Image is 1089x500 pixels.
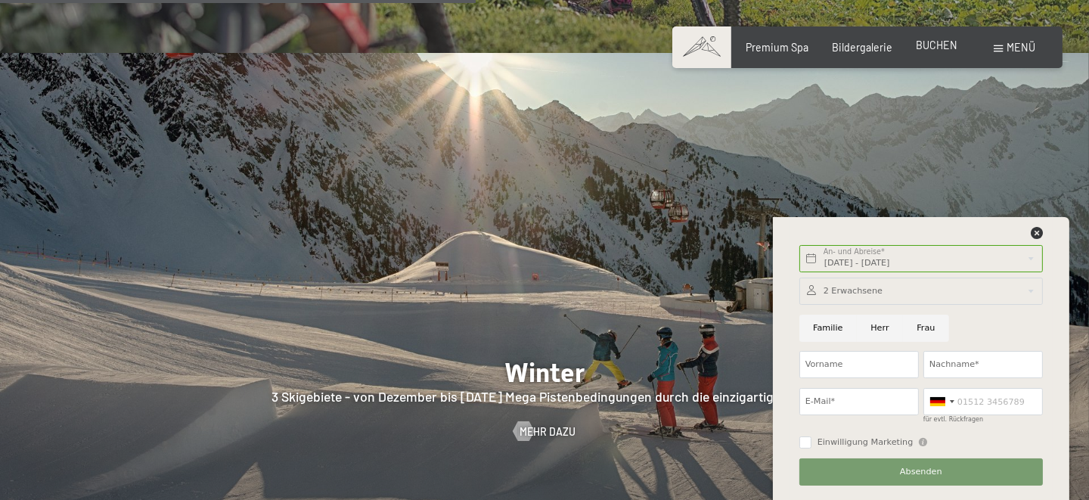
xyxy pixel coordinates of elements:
a: Bildergalerie [832,41,892,54]
span: Mehr dazu [520,424,576,439]
a: Mehr dazu [513,424,576,439]
input: 01512 3456789 [923,388,1043,415]
span: Absenden [900,466,942,478]
div: Germany (Deutschland): +49 [924,389,959,415]
button: Absenden [799,458,1043,486]
label: für evtl. Rückfragen [923,416,983,423]
a: Premium Spa [746,41,808,54]
span: Menü [1007,41,1036,54]
a: BUCHEN [916,39,957,51]
span: Einwilligung Marketing [818,436,914,449]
